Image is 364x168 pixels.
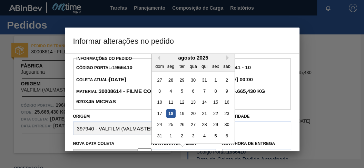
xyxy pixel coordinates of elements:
[112,64,132,70] strong: 1966410
[188,75,198,84] div: Choose quarta-feira, 30 de julho de 2025
[222,120,231,129] div: Choose sábado, 30 de agosto de 2025
[109,76,126,82] strong: [DATE]
[211,75,220,84] div: Choose sexta-feira, 1 de agosto de 2025
[222,114,250,119] label: Quantidade
[73,114,90,119] label: Origem
[155,120,164,129] div: Choose domingo, 24 de agosto de 2025
[177,131,186,140] div: Choose terça-feira, 2 de setembro de 2025
[166,97,175,107] div: Choose segunda-feira, 11 de agosto de 2025
[222,86,231,96] div: Choose sábado, 9 de agosto de 2025
[211,61,220,71] div: sex
[211,97,220,107] div: Choose sexta-feira, 15 de agosto de 2025
[177,61,186,71] div: ter
[199,120,209,129] div: Choose quinta-feira, 28 de agosto de 2025
[76,88,177,104] strong: 30008614 - FILME CONTR. LISO 620X45 MICRAS
[199,109,209,118] div: Choose quinta-feira, 21 de agosto de 2025
[155,75,164,84] div: Choose domingo, 27 de julho de 2025
[154,74,232,141] div: month 2025-08
[188,120,198,129] div: Choose quarta-feira, 27 de agosto de 2025
[76,65,132,70] span: Código Portal:
[211,120,220,129] div: Choose sexta-feira, 29 de agosto de 2025
[211,109,220,118] div: Choose sexta-feira, 22 de agosto de 2025
[177,109,186,118] div: Choose terça-feira, 19 de agosto de 2025
[155,131,164,140] div: Choose domingo, 31 de agosto de 2025
[138,148,151,162] button: locked
[155,61,164,71] div: dom
[166,61,175,71] div: seg
[199,86,209,96] div: Choose quinta-feira, 7 de agosto de 2025
[177,120,186,129] div: Choose terça-feira, 26 de agosto de 2025
[222,131,231,140] div: Choose sábado, 6 de setembro de 2025
[77,56,132,61] label: Informações do Pedido
[76,89,177,104] span: Material:
[222,97,231,107] div: Choose sábado, 16 de agosto de 2025
[188,109,198,118] div: Choose quarta-feira, 20 de agosto de 2025
[166,120,175,129] div: Choose segunda-feira, 25 de agosto de 2025
[188,97,198,107] div: Choose quarta-feira, 13 de agosto de 2025
[199,61,209,71] div: qui
[152,55,235,61] div: agosto 2025
[73,141,115,146] label: Nova Data Coleta
[166,86,175,96] div: Choose segunda-feira, 4 de agosto de 2025
[188,131,198,140] div: Choose quarta-feira, 3 de setembro de 2025
[222,61,231,71] div: sab
[199,97,209,107] div: Choose quinta-feira, 14 de agosto de 2025
[155,109,164,118] div: Choose domingo, 17 de agosto de 2025
[188,86,198,96] div: Choose quarta-feira, 6 de agosto de 2025
[222,139,291,149] label: Nova Hora de Entrega
[177,86,186,96] div: Choose terça-feira, 5 de agosto de 2025
[221,76,253,82] strong: [DATE] 00:00
[222,75,231,84] div: Choose sábado, 2 de agosto de 2025
[199,75,209,84] div: Choose quinta-feira, 31 de julho de 2025
[166,75,175,84] div: Choose segunda-feira, 28 de julho de 2025
[199,131,209,140] div: Choose quinta-feira, 4 de setembro de 2025
[73,149,138,162] input: dd/mm/yyyy
[222,109,231,118] div: Choose sábado, 23 de agosto de 2025
[166,109,175,118] div: Choose segunda-feira, 18 de agosto de 2025
[155,86,164,96] div: Choose domingo, 3 de agosto de 2025
[177,97,186,107] div: Choose terça-feira, 12 de agosto de 2025
[166,131,175,140] div: Choose segunda-feira, 1 de setembro de 2025
[65,28,299,54] h3: Informar alterações no pedido
[177,75,186,84] div: Choose terça-feira, 29 de julho de 2025
[155,97,164,107] div: Choose domingo, 10 de agosto de 2025
[226,55,231,60] button: Next Month
[76,77,126,82] span: Coleta Atual:
[211,131,220,140] div: Choose sexta-feira, 5 de setembro de 2025
[151,141,196,146] label: Nova Data Entrega
[228,88,265,94] strong: 25.665,430 KG
[155,55,160,60] button: Previous Month
[211,86,220,96] div: Choose sexta-feira, 8 de agosto de 2025
[188,61,198,71] div: qua
[151,149,216,162] input: dd/mm/yyyy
